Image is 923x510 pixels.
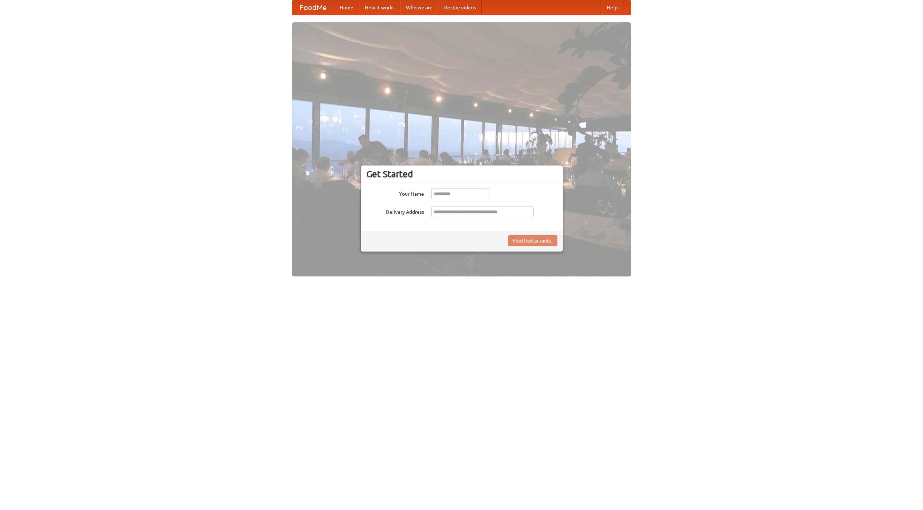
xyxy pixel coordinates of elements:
a: Who we are [400,0,438,15]
button: Find Restaurants! [508,235,557,246]
h3: Get Started [366,169,557,179]
a: Home [334,0,359,15]
label: Your Name [366,189,424,198]
a: FoodMe [292,0,334,15]
a: How it works [359,0,400,15]
a: Recipe videos [438,0,482,15]
label: Delivery Address [366,207,424,216]
a: Help [601,0,623,15]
